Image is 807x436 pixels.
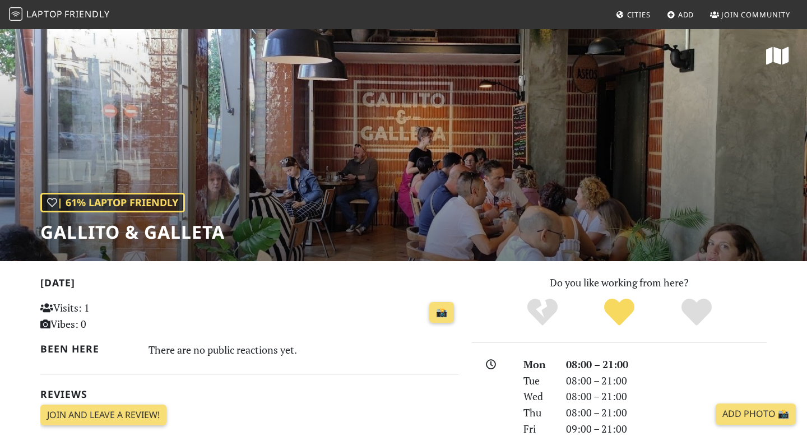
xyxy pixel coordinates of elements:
div: Wed [517,388,559,405]
div: | 61% Laptop Friendly [40,193,185,212]
span: Add [678,10,694,20]
div: Thu [517,405,559,421]
a: 📸 [429,302,454,323]
div: 08:00 – 21:00 [559,356,773,373]
div: Tue [517,373,559,389]
div: There are no public reactions yet. [149,341,459,359]
a: Add Photo 📸 [716,403,796,425]
h1: Gallito & Galleta [40,221,225,243]
h2: Been here [40,343,135,355]
div: 08:00 – 21:00 [559,373,773,389]
a: Join Community [706,4,795,25]
div: Definitely! [658,297,735,328]
p: Do you like working from here? [472,275,767,291]
div: Yes [581,297,658,328]
img: LaptopFriendly [9,7,22,21]
div: 08:00 – 21:00 [559,388,773,405]
span: Join Community [721,10,790,20]
a: LaptopFriendly LaptopFriendly [9,5,110,25]
div: 08:00 – 21:00 [559,405,773,421]
h2: Reviews [40,388,458,400]
span: Friendly [64,8,109,20]
a: Add [662,4,699,25]
p: Visits: 1 Vibes: 0 [40,300,171,332]
div: No [504,297,581,328]
a: Join and leave a review! [40,405,166,426]
div: Mon [517,356,559,373]
span: Cities [627,10,651,20]
span: Laptop [26,8,63,20]
h2: [DATE] [40,277,458,293]
a: Cities [611,4,655,25]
